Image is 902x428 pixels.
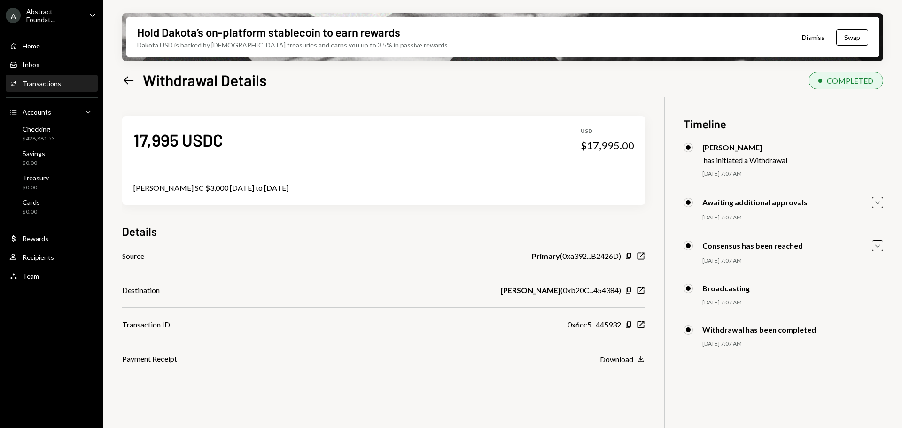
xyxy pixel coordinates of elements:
a: Checking$428,881.53 [6,122,98,145]
button: Dismiss [790,26,836,48]
div: Team [23,272,39,280]
a: Cards$0.00 [6,195,98,218]
div: [DATE] 7:07 AM [702,299,883,307]
div: Abstract Foundat... [26,8,82,23]
div: $428,881.53 [23,135,55,143]
a: Treasury$0.00 [6,171,98,194]
div: A [6,8,21,23]
div: Rewards [23,234,48,242]
div: Home [23,42,40,50]
a: Home [6,37,98,54]
div: $17,995.00 [581,139,634,152]
a: Recipients [6,249,98,265]
div: Savings [23,149,45,157]
div: [PERSON_NAME] [702,143,787,152]
button: Download [600,354,645,365]
div: Transactions [23,79,61,87]
a: Savings$0.00 [6,147,98,169]
div: Source [122,250,144,262]
div: ( 0xa392...B2426D ) [532,250,621,262]
div: Recipients [23,253,54,261]
div: Consensus has been reached [702,241,803,250]
h1: Withdrawal Details [143,70,267,89]
a: Team [6,267,98,284]
h3: Details [122,224,157,239]
div: [PERSON_NAME] SC $3,000 [DATE] to [DATE] [133,182,634,194]
div: USD [581,127,634,135]
div: ( 0xb20C...454384 ) [501,285,621,296]
a: Rewards [6,230,98,247]
a: Accounts [6,103,98,120]
b: [PERSON_NAME] [501,285,560,296]
div: Withdrawal has been completed [702,325,816,334]
div: 0x6cc5...445932 [568,319,621,330]
div: Transaction ID [122,319,170,330]
div: COMPLETED [827,76,873,85]
div: Inbox [23,61,39,69]
div: Accounts [23,108,51,116]
div: $0.00 [23,208,40,216]
div: Awaiting additional approvals [702,198,808,207]
div: Destination [122,285,160,296]
div: Checking [23,125,55,133]
div: Broadcasting [702,284,750,293]
div: [DATE] 7:07 AM [702,170,883,178]
a: Inbox [6,56,98,73]
div: [DATE] 7:07 AM [702,257,883,265]
div: Cards [23,198,40,206]
div: $0.00 [23,184,49,192]
div: 17,995 USDC [133,129,223,150]
div: Treasury [23,174,49,182]
div: [DATE] 7:07 AM [702,214,883,222]
button: Swap [836,29,868,46]
div: Download [600,355,633,364]
div: has initiated a Withdrawal [704,156,787,164]
div: [DATE] 7:07 AM [702,340,883,348]
a: Transactions [6,75,98,92]
b: Primary [532,250,560,262]
div: Dakota USD is backed by [DEMOGRAPHIC_DATA] treasuries and earns you up to 3.5% in passive rewards. [137,40,449,50]
div: Payment Receipt [122,353,177,365]
h3: Timeline [684,116,883,132]
div: Hold Dakota’s on-platform stablecoin to earn rewards [137,24,400,40]
div: $0.00 [23,159,45,167]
